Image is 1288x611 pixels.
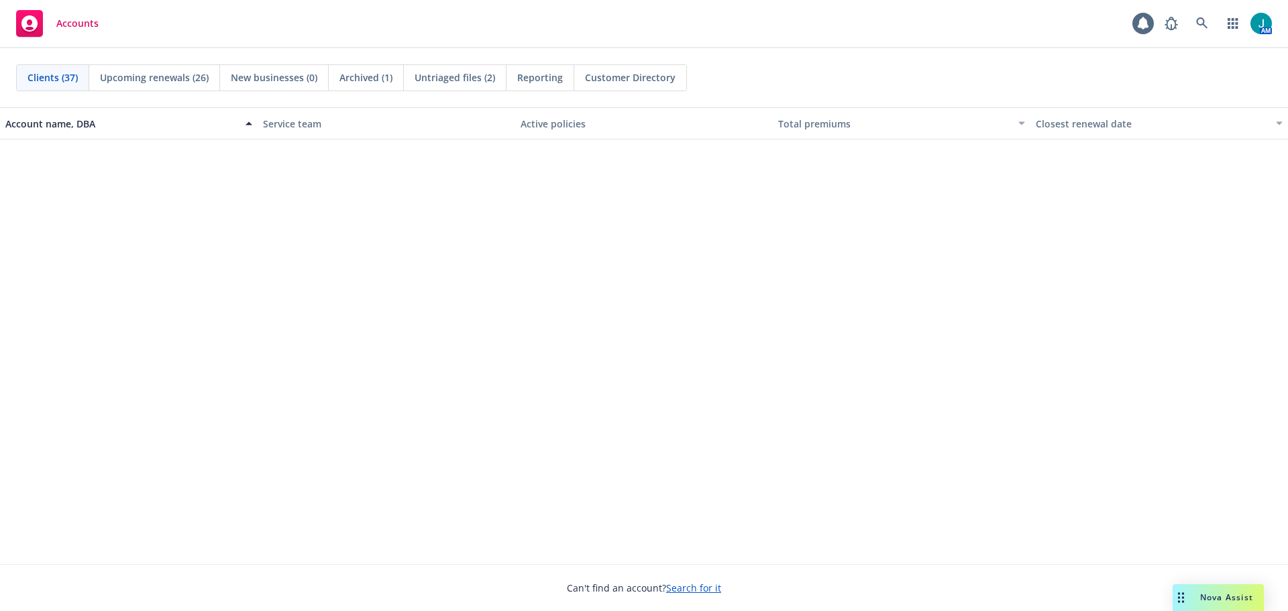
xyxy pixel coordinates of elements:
[1030,107,1288,140] button: Closest renewal date
[585,70,676,85] span: Customer Directory
[773,107,1030,140] button: Total premiums
[1158,10,1185,37] a: Report a Bug
[1250,13,1272,34] img: photo
[339,70,392,85] span: Archived (1)
[666,581,721,594] a: Search for it
[28,70,78,85] span: Clients (37)
[100,70,209,85] span: Upcoming renewals (26)
[521,117,767,131] div: Active policies
[567,581,721,595] span: Can't find an account?
[11,5,104,42] a: Accounts
[517,70,563,85] span: Reporting
[1173,584,1189,611] div: Drag to move
[415,70,495,85] span: Untriaged files (2)
[263,117,510,131] div: Service team
[1173,584,1264,611] button: Nova Assist
[231,70,317,85] span: New businesses (0)
[1200,592,1253,603] span: Nova Assist
[778,117,1010,131] div: Total premiums
[258,107,515,140] button: Service team
[1220,10,1246,37] a: Switch app
[1036,117,1268,131] div: Closest renewal date
[5,117,237,131] div: Account name, DBA
[515,107,773,140] button: Active policies
[1189,10,1216,37] a: Search
[56,18,99,29] span: Accounts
